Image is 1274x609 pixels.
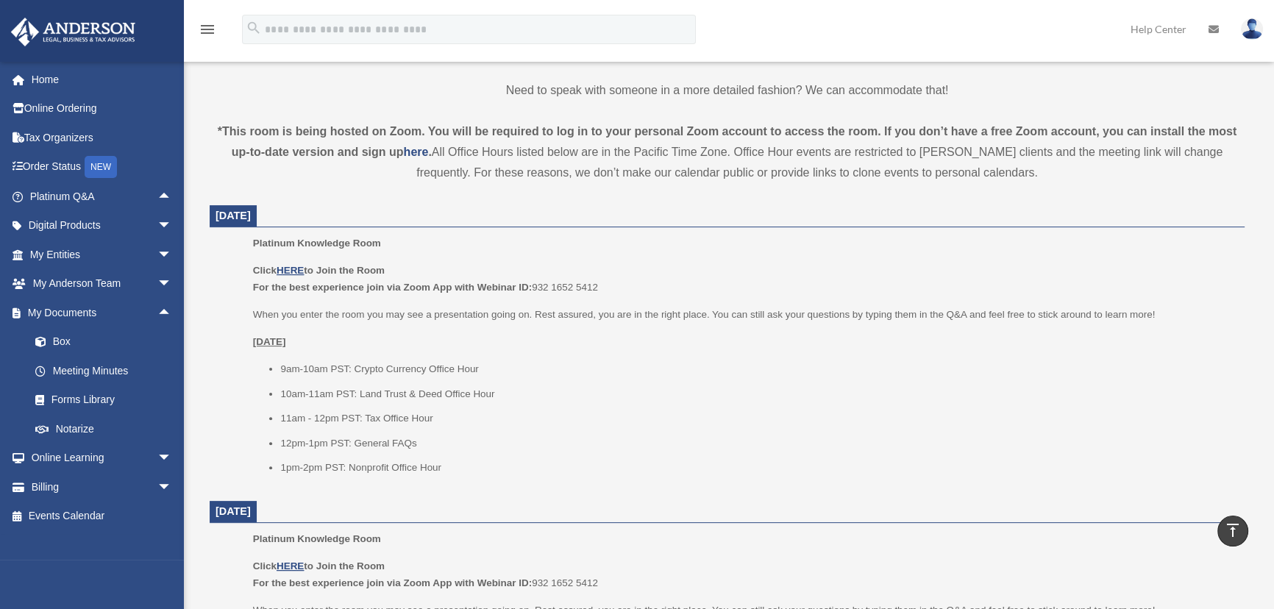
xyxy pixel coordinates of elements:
a: Events Calendar [10,502,194,531]
span: Platinum Knowledge Room [253,238,381,249]
u: [DATE] [253,336,286,347]
span: [DATE] [216,210,251,221]
li: 12pm-1pm PST: General FAQs [280,435,1234,452]
li: 10am-11am PST: Land Trust & Deed Office Hour [280,385,1234,403]
a: Box [21,327,194,357]
i: vertical_align_top [1224,521,1242,539]
a: Online Learningarrow_drop_down [10,444,194,473]
a: here [404,146,429,158]
img: User Pic [1241,18,1263,40]
span: arrow_drop_down [157,444,187,474]
span: arrow_drop_up [157,182,187,212]
a: My Entitiesarrow_drop_down [10,240,194,269]
span: arrow_drop_down [157,211,187,241]
a: Online Ordering [10,94,194,124]
a: HERE [277,265,304,276]
b: Click to Join the Room [253,265,385,276]
a: Billingarrow_drop_down [10,472,194,502]
a: menu [199,26,216,38]
p: 932 1652 5412 [253,262,1234,296]
a: Notarize [21,414,194,444]
span: arrow_drop_up [157,298,187,328]
li: 1pm-2pm PST: Nonprofit Office Hour [280,459,1234,477]
a: My Anderson Teamarrow_drop_down [10,269,194,299]
div: All Office Hours listed below are in the Pacific Time Zone. Office Hour events are restricted to ... [210,121,1245,183]
a: HERE [277,560,304,571]
a: Meeting Minutes [21,356,194,385]
div: NEW [85,156,117,178]
p: 932 1652 5412 [253,558,1234,592]
b: For the best experience join via Zoom App with Webinar ID: [253,282,532,293]
img: Anderson Advisors Platinum Portal [7,18,140,46]
a: vertical_align_top [1217,516,1248,546]
b: For the best experience join via Zoom App with Webinar ID: [253,577,532,588]
strong: . [428,146,431,158]
a: Home [10,65,194,94]
span: [DATE] [216,505,251,517]
a: My Documentsarrow_drop_up [10,298,194,327]
strong: *This room is being hosted on Zoom. You will be required to log in to your personal Zoom account ... [218,125,1236,158]
a: Order StatusNEW [10,152,194,182]
a: Digital Productsarrow_drop_down [10,211,194,241]
li: 9am-10am PST: Crypto Currency Office Hour [280,360,1234,378]
i: search [246,20,262,36]
a: Forms Library [21,385,194,415]
span: arrow_drop_down [157,472,187,502]
p: When you enter the room you may see a presentation going on. Rest assured, you are in the right p... [253,306,1234,324]
i: menu [199,21,216,38]
span: arrow_drop_down [157,240,187,270]
span: arrow_drop_down [157,269,187,299]
span: Platinum Knowledge Room [253,533,381,544]
b: Click to Join the Room [253,560,385,571]
li: 11am - 12pm PST: Tax Office Hour [280,410,1234,427]
a: Tax Organizers [10,123,194,152]
p: Need to speak with someone in a more detailed fashion? We can accommodate that! [210,80,1245,101]
a: Platinum Q&Aarrow_drop_up [10,182,194,211]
